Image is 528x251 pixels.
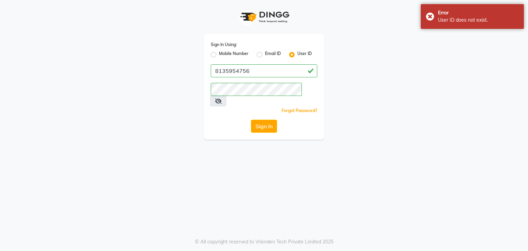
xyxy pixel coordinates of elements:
[438,17,519,24] div: User ID does not exist.
[211,64,317,77] input: Username
[219,51,249,59] label: Mobile Number
[297,51,312,59] label: User ID
[211,83,302,96] input: Username
[282,108,317,113] a: Forgot Password?
[251,120,277,133] button: Sign In
[265,51,281,59] label: Email ID
[236,7,291,27] img: logo1.svg
[438,9,519,17] div: Error
[211,42,237,48] label: Sign In Using:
